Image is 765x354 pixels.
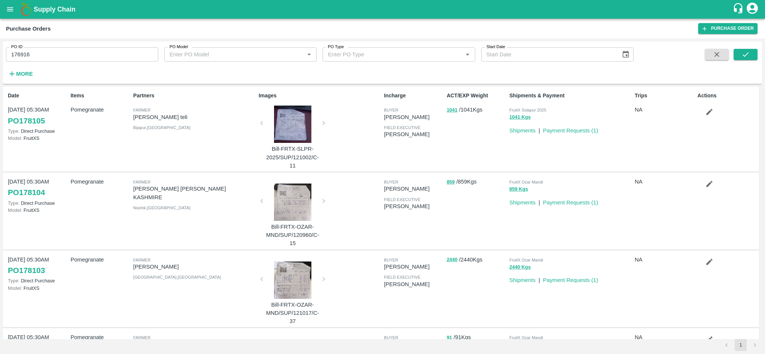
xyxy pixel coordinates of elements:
[6,24,51,34] div: Purchase Orders
[509,180,543,184] span: FruitX Ozar Mandi
[635,106,694,114] p: NA
[71,178,130,186] p: Pomegranate
[543,277,598,283] a: Payment Requests (1)
[133,92,256,100] p: Partners
[8,128,19,134] span: Type:
[34,6,75,13] b: Supply Chain
[384,130,444,138] p: [PERSON_NAME]
[447,92,506,100] p: ACT/EXP Weight
[447,178,455,187] button: 859
[509,108,546,112] span: FruitX Solapur 2025
[447,106,457,115] button: 1041
[6,47,158,62] input: Enter PO ID
[71,106,130,114] p: Pomegranate
[384,263,444,271] p: [PERSON_NAME]
[509,113,531,122] button: 1041 Kgs
[133,275,221,279] span: [GEOGRAPHIC_DATA] , [GEOGRAPHIC_DATA]
[8,135,22,141] span: Model:
[265,301,321,326] p: Bill-FRTX-OZAR-MND/SUP/121017/C-37
[71,333,130,341] p: Pomegranate
[8,200,19,206] span: Type:
[384,180,398,184] span: buyer
[8,277,68,284] p: Direct Purchase
[735,339,747,351] button: page 1
[463,50,472,59] button: Open
[384,275,420,279] span: field executive
[133,113,256,121] p: [PERSON_NAME] teli
[133,335,150,340] span: Farmer
[1,1,19,18] button: open drawer
[6,68,35,80] button: More
[509,92,632,100] p: Shipments & Payment
[733,3,746,16] div: customer-support
[746,1,759,17] div: account of current user
[384,197,420,202] span: field executive
[447,106,506,114] p: / 1041 Kgs
[635,178,694,186] p: NA
[635,256,694,264] p: NA
[133,108,150,112] span: Farmer
[481,47,616,62] input: Start Date
[133,206,190,210] span: Nashik , [GEOGRAPHIC_DATA]
[8,200,68,207] p: Direct Purchase
[384,335,398,340] span: buyer
[543,200,598,206] a: Payment Requests (1)
[8,256,68,264] p: [DATE] 05:30AM
[384,280,444,288] p: [PERSON_NAME]
[8,106,68,114] p: [DATE] 05:30AM
[384,185,444,193] p: [PERSON_NAME]
[8,128,68,135] p: Direct Purchase
[328,44,344,50] label: PO Type
[697,92,757,100] p: Actions
[8,264,45,277] a: PO178103
[167,50,292,59] input: Enter PO Model
[34,4,733,15] a: Supply Chain
[535,195,540,207] div: |
[16,71,33,77] strong: More
[509,200,535,206] a: Shipments
[8,178,68,186] p: [DATE] 05:30AM
[8,135,68,142] p: FruitXS
[133,258,150,262] span: Farmer
[509,258,543,262] span: FruitX Ozar Mandi
[8,285,68,292] p: FruitXS
[535,123,540,135] div: |
[384,92,444,100] p: Incharge
[619,47,633,62] button: Choose date
[71,92,130,100] p: Items
[133,263,256,271] p: [PERSON_NAME]
[8,114,45,128] a: PO178105
[11,44,22,50] label: PO ID
[71,256,130,264] p: Pomegranate
[8,207,22,213] span: Model:
[304,50,314,59] button: Open
[265,145,321,170] p: Bill-FRTX-SLPR-2025/SUP/121002/C-11
[19,2,34,17] img: logo
[8,278,19,283] span: Type:
[133,185,256,201] p: [PERSON_NAME] [PERSON_NAME] KASHMIRE
[259,92,381,100] p: Images
[133,125,190,130] span: Bijapur , [GEOGRAPHIC_DATA]
[635,333,694,341] p: NA
[384,125,420,130] span: field executive
[698,23,758,34] a: Purchase Order
[719,339,762,351] nav: pagination navigation
[325,50,451,59] input: Enter PO Type
[170,44,188,50] label: PO Model
[8,186,45,199] a: PO178104
[8,333,68,341] p: [DATE] 05:30AM
[133,180,150,184] span: Farmer
[8,207,68,214] p: FruitXS
[384,108,398,112] span: buyer
[384,113,444,121] p: [PERSON_NAME]
[447,333,452,342] button: 91
[509,335,543,340] span: FruitX Ozar Mandi
[509,263,531,272] button: 2440 Kgs
[447,256,506,264] p: / 2440 Kgs
[535,273,540,284] div: |
[543,128,598,134] a: Payment Requests (1)
[447,178,506,186] p: / 859 Kgs
[265,223,321,248] p: Bill-FRTX-OZAR-MND/SUP/120960/C-15
[384,202,444,210] p: [PERSON_NAME]
[447,256,457,264] button: 2440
